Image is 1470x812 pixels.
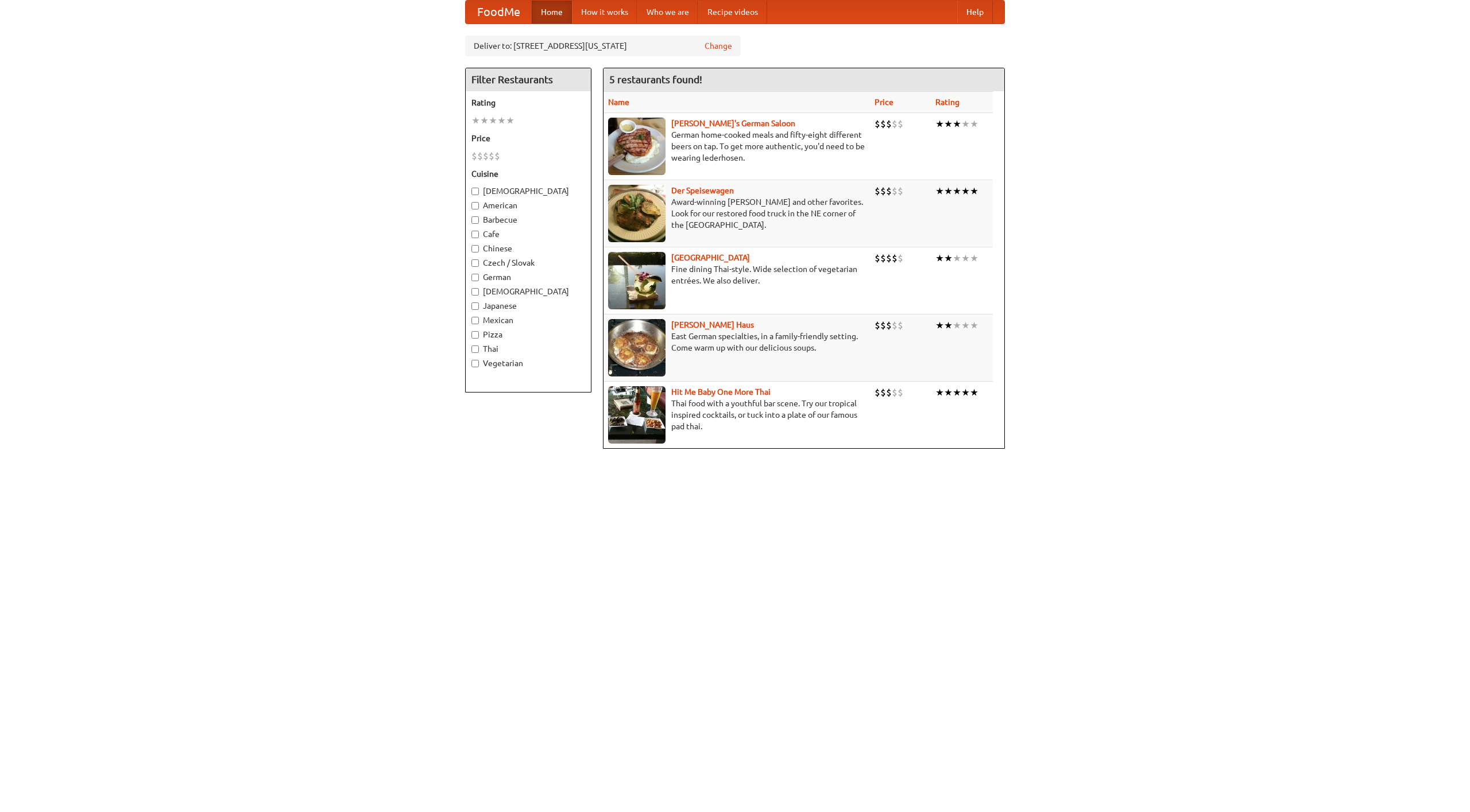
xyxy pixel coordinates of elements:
li: $ [875,319,880,332]
label: Vegetarian [471,358,585,369]
input: [DEMOGRAPHIC_DATA] [471,188,479,195]
label: Thai [471,343,585,355]
li: $ [898,386,903,399]
li: ★ [944,252,953,265]
li: $ [880,185,886,197]
a: Home [532,1,572,24]
li: $ [898,118,903,130]
li: ★ [944,319,953,332]
li: ★ [935,185,944,197]
p: German home-cooked meals and fifty-eight different beers on tap. To get more authentic, you'd nee... [608,129,865,164]
h5: Rating [471,97,585,108]
a: [PERSON_NAME] Haus [671,320,754,329]
li: ★ [471,114,480,127]
a: Name [608,98,629,107]
b: [GEOGRAPHIC_DATA] [671,253,750,262]
li: $ [875,252,880,265]
li: ★ [953,185,961,197]
label: Mexican [471,314,585,326]
li: $ [886,185,892,197]
li: $ [489,150,494,162]
li: $ [483,150,489,162]
input: [DEMOGRAPHIC_DATA] [471,288,479,296]
a: Help [957,1,993,24]
li: ★ [944,386,953,399]
li: ★ [970,252,978,265]
p: Fine dining Thai-style. Wide selection of vegetarian entrées. We also deliver. [608,263,865,286]
li: ★ [970,118,978,130]
li: $ [875,386,880,399]
li: ★ [489,114,497,127]
li: ★ [935,118,944,130]
li: ★ [970,185,978,197]
li: $ [880,118,886,130]
b: [PERSON_NAME]'s German Saloon [671,119,795,128]
h5: Cuisine [471,168,585,180]
li: $ [892,252,898,265]
label: Pizza [471,329,585,340]
img: babythai.jpg [608,386,666,444]
a: Recipe videos [698,1,767,24]
li: $ [471,150,477,162]
p: Award-winning [PERSON_NAME] and other favorites. Look for our restored food truck in the NE corne... [608,196,865,231]
li: ★ [961,118,970,130]
input: Japanese [471,302,479,310]
li: ★ [953,319,961,332]
a: Price [875,98,893,107]
label: Czech / Slovak [471,257,585,269]
input: Chinese [471,245,479,252]
li: ★ [944,185,953,197]
input: German [471,274,479,281]
li: ★ [953,386,961,399]
input: Thai [471,345,479,353]
li: $ [886,386,892,399]
label: Barbecue [471,214,585,226]
li: ★ [970,386,978,399]
a: How it works [572,1,637,24]
img: esthers.jpg [608,118,666,175]
label: Japanese [471,300,585,312]
img: satay.jpg [608,252,666,309]
label: [DEMOGRAPHIC_DATA] [471,286,585,297]
li: ★ [970,319,978,332]
a: Hit Me Baby One More Thai [671,387,771,397]
li: $ [892,386,898,399]
label: Chinese [471,243,585,254]
label: German [471,271,585,283]
p: Thai food with a youthful bar scene. Try our tropical inspired cocktails, or tuck into a plate of... [608,398,865,432]
label: [DEMOGRAPHIC_DATA] [471,185,585,197]
li: ★ [961,319,970,332]
li: $ [898,319,903,332]
li: $ [880,319,886,332]
a: Der Speisewagen [671,186,734,195]
li: $ [494,150,500,162]
li: $ [898,252,903,265]
li: $ [892,185,898,197]
li: ★ [935,386,944,399]
li: ★ [953,118,961,130]
a: Change [705,40,732,52]
li: ★ [480,114,489,127]
li: ★ [961,185,970,197]
li: $ [898,185,903,197]
li: $ [892,319,898,332]
label: American [471,200,585,211]
input: Barbecue [471,216,479,224]
ng-pluralize: 5 restaurants found! [609,74,702,85]
li: ★ [497,114,506,127]
li: ★ [935,252,944,265]
h5: Price [471,133,585,144]
li: ★ [506,114,514,127]
li: ★ [935,319,944,332]
img: speisewagen.jpg [608,185,666,242]
input: Czech / Slovak [471,259,479,267]
label: Cafe [471,228,585,240]
li: $ [892,118,898,130]
div: Deliver to: [STREET_ADDRESS][US_STATE] [465,36,741,56]
input: American [471,202,479,209]
li: $ [886,118,892,130]
a: Rating [935,98,960,107]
